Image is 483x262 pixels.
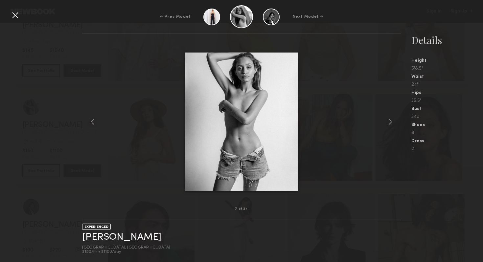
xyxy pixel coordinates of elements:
div: 34b [411,115,483,119]
div: Next Model → [293,14,323,20]
div: Hips [411,91,483,95]
div: ← Prev Model [160,14,190,20]
a: [PERSON_NAME] [82,232,161,242]
div: 7 of 24 [235,207,248,211]
div: 35.5" [411,98,483,103]
div: EXPERIENCED [82,224,111,230]
div: 5'8.5" [411,66,483,71]
div: 2 [411,147,483,151]
div: $150/hr • $1100/day [82,250,170,254]
div: Details [411,33,483,47]
div: Height [411,58,483,63]
div: 8 [411,131,483,135]
div: [GEOGRAPHIC_DATA], [GEOGRAPHIC_DATA] [82,246,170,250]
div: Waist [411,75,483,79]
div: Shoes [411,123,483,127]
div: Dress [411,139,483,143]
div: 24" [411,82,483,87]
div: Bust [411,107,483,111]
